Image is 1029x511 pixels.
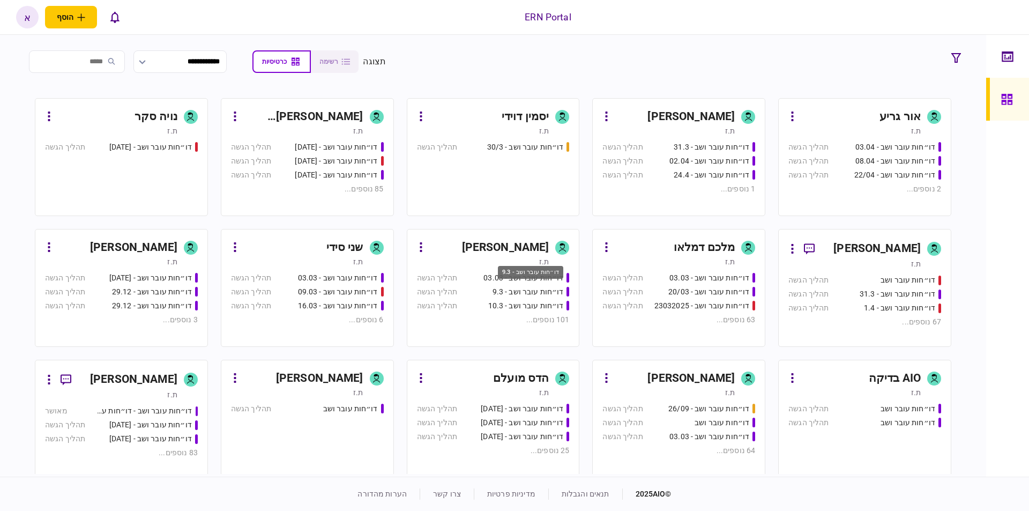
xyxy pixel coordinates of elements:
div: תהליך הגשה [602,169,643,181]
div: © 2025 AIO [622,488,672,500]
div: דו״חות עובר ושב - 1.4 [864,302,935,314]
div: ת.ז [167,256,177,267]
div: דו״חות עובר ושב - 24/09/24 [481,417,563,428]
div: מאושר [45,405,68,417]
div: נויה סקר [135,108,177,125]
a: הדס מועלםת.זדו״חות עובר ושב - 23/09/24תהליך הגשהדו״חות עובר ושב - 24/09/24תהליך הגשהדו״חות עובר ו... [407,360,580,478]
div: ת.ז [539,387,549,398]
div: דו״חות עובר ושב - 20/03 [668,286,749,298]
div: ת.ז [539,256,549,267]
div: דו״חות עובר ושב - 9.3 [498,266,563,279]
div: תהליך הגשה [417,300,457,312]
div: [PERSON_NAME] [276,370,363,387]
div: תהליך הגשה [417,286,457,298]
button: כרטיסיות [252,50,311,73]
div: דו״חות עובר ושב [695,417,749,428]
button: א [16,6,39,28]
div: [PERSON_NAME] [647,108,735,125]
div: דו״חות עובר ושב - 30/3 [487,142,564,153]
div: דו״חות עובר ושב - 29.12 [112,300,192,312]
div: יסמין דוידי [502,108,549,125]
div: ת.ז [911,125,921,136]
div: [PERSON_NAME] [833,240,921,257]
div: דו״חות עובר ושב - 09.03 [298,286,378,298]
div: דו״חות עובר ושב - 16.03 [298,300,378,312]
div: תהליך הגשה [231,272,271,284]
div: 3 נוספים ... [45,314,198,325]
div: [PERSON_NAME] [90,371,177,388]
div: [PERSON_NAME] [PERSON_NAME] [243,108,363,125]
div: דו״חות עובר ושב - 03.03 [669,272,749,284]
div: ת.ז [167,389,177,400]
div: 67 נוספים ... [788,316,941,328]
div: ת.ז [911,387,921,398]
div: [PERSON_NAME] [462,239,549,256]
div: דו״חות עובר ושב [323,403,378,414]
div: דו״חות עובר ושב [881,275,935,286]
a: נויה סקרת.זדו״חות עובר ושב - 19.03.2025תהליך הגשה [35,98,208,216]
div: תהליך הגשה [417,142,457,153]
a: תנאים והגבלות [562,490,609,498]
div: אור גריע [879,108,921,125]
div: 6 נוספים ... [231,314,384,325]
a: יסמין דוידית.זדו״חות עובר ושב - 30/3תהליך הגשה [407,98,580,216]
div: דו״חות עובר ושב - 22/04 [854,169,935,181]
div: 1 נוספים ... [602,183,755,195]
div: ERN Portal [525,10,571,24]
div: דו״חות עובר ושב [881,417,935,428]
div: דו״חות עובר ושב - 03.03 [483,272,563,284]
div: דו״חות עובר ושב - 19.3.25 [295,169,377,181]
div: ת.ז [725,387,735,398]
button: רשימה [311,50,359,73]
div: מלכם דמלאו [674,239,735,256]
div: תהליך הגשה [602,431,643,442]
a: שני סידית.זדו״חות עובר ושב - 03.03תהליך הגשהדו״חות עובר ושב - 09.03תהליך הגשהדו״חות עובר ושב - 16... [221,229,394,347]
div: דו״חות עובר ושב - 19.03.2025 [109,142,192,153]
a: צרו קשר [433,490,461,498]
div: תהליך הגשה [417,417,457,428]
div: דו״חות עובר ושב - 03.03 [669,431,749,442]
div: דו״חות עובר ושב - 24.4 [674,169,749,181]
div: ת.ז [725,256,735,267]
div: תהליך הגשה [45,433,85,445]
div: תהליך הגשה [231,142,271,153]
div: דו״חות עובר ושב - 19/03/2025 [295,142,377,153]
div: דו״חות עובר ושב - 31.3 [674,142,749,153]
div: 85 נוספים ... [231,183,384,195]
div: תהליך הגשה [417,431,457,442]
div: דו״חות עובר ושב - 23/09/24 [481,403,563,414]
div: ת.ז [539,125,549,136]
div: 83 נוספים ... [45,447,198,458]
div: תהליך הגשה [788,275,829,286]
div: תהליך הגשה [231,403,271,414]
div: ת.ז [353,256,363,267]
div: דו״חות עובר ושב - 19.3.25 [295,155,377,167]
div: דו״חות עובר ושב - 10.3 [488,300,564,312]
div: דו״חות עובר ושב - 9.3 [493,286,564,298]
div: תהליך הגשה [788,142,829,153]
div: תהליך הגשה [788,417,829,428]
div: תהליך הגשה [231,155,271,167]
div: דו״חות עובר ושב - 03.03 [298,272,378,284]
div: ת.ז [911,258,921,269]
button: פתח רשימת התראות [103,6,126,28]
div: תהליך הגשה [231,286,271,298]
div: הדס מועלם [493,370,549,387]
div: דו״חות עובר ושב - 31.3 [860,288,935,300]
div: תהליך הגשה [602,286,643,298]
button: פתח תפריט להוספת לקוח [45,6,97,28]
div: AIO בדיקה [869,370,921,387]
a: [PERSON_NAME] [PERSON_NAME]ת.זדו״חות עובר ושב - 19/03/2025תהליך הגשהדו״חות עובר ושב - 19.3.25תהלי... [221,98,394,216]
div: ת.ז [353,125,363,136]
div: דו״חות עובר ושב - 03.04 [855,142,935,153]
div: דו״חות עובר ושב - 23032025 [654,300,749,312]
div: דו״חות עובר ושב - 29.12 [112,286,192,298]
div: תהליך הגשה [45,142,85,153]
div: דו״חות עובר ושב - 26.12.24 [109,272,192,284]
div: תהליך הגשה [788,403,829,414]
a: [PERSON_NAME]ת.זדו״חות עובר ושבתהליך הגשהדו״חות עובר ושב - 31.3תהליך הגשהדו״חות עובר ושב - 1.4תהל... [778,229,951,347]
div: 2 נוספים ... [788,183,941,195]
div: תהליך הגשה [602,300,643,312]
div: דו״חות עובר ושב [881,403,935,414]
